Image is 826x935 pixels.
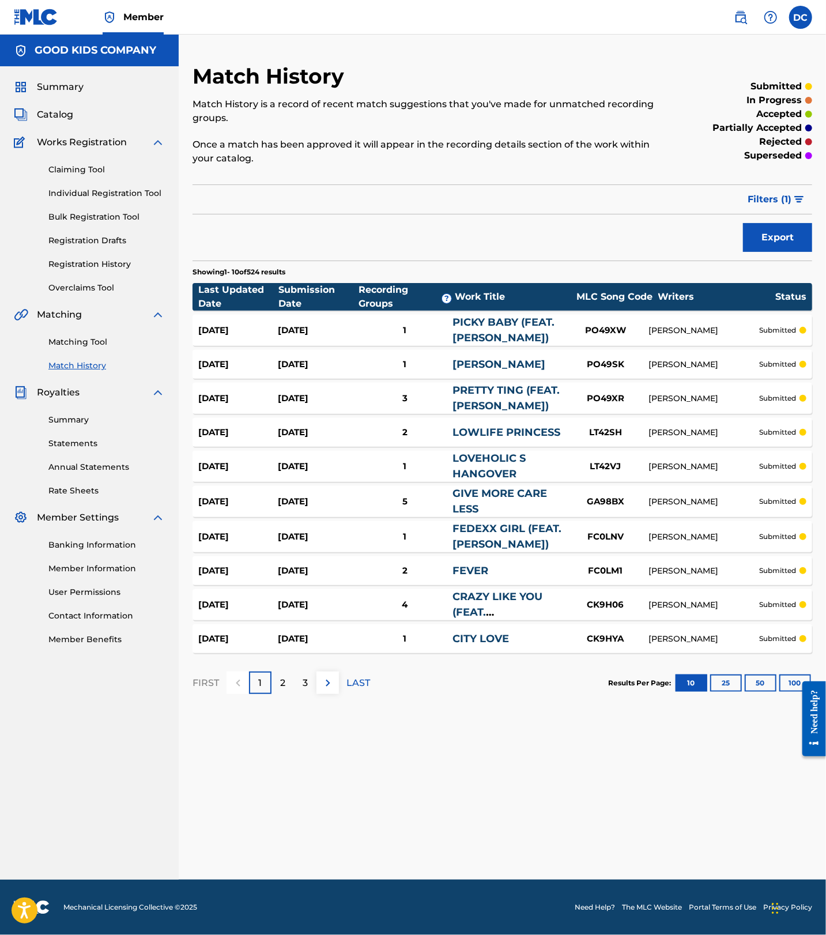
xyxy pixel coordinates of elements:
[710,674,742,692] button: 25
[743,223,812,252] button: Export
[63,902,197,913] span: Mechanical Licensing Collective © 2025
[357,598,452,612] div: 4
[278,358,357,371] div: [DATE]
[764,10,778,24] img: help
[759,461,796,472] p: submitted
[563,392,649,405] div: PO49XR
[563,632,649,646] div: CK9HYA
[278,460,357,473] div: [DATE]
[48,438,165,450] a: Statements
[759,600,796,610] p: submitted
[198,324,278,337] div: [DATE]
[357,460,452,473] div: 1
[357,392,452,405] div: 3
[278,632,357,646] div: [DATE]
[198,283,278,311] div: Last Updated Date
[14,44,28,58] img: Accounts
[452,522,561,551] a: FEDEXX GIRL (FEAT. [PERSON_NAME])
[748,193,791,206] span: Filters ( 1 )
[278,598,357,612] div: [DATE]
[198,564,278,578] div: [DATE]
[729,6,752,29] a: Public Search
[35,44,156,57] h5: GOOD KIDS COMPANY
[357,324,452,337] div: 1
[198,358,278,371] div: [DATE]
[357,495,452,508] div: 5
[649,599,759,611] div: [PERSON_NAME]
[452,426,560,439] a: LOWLIFE PRINCESS
[649,633,759,645] div: [PERSON_NAME]
[759,393,796,404] p: submitted
[775,290,806,304] div: Status
[563,460,649,473] div: LT42VJ
[48,485,165,497] a: Rate Sheets
[278,392,357,405] div: [DATE]
[759,427,796,438] p: submitted
[37,386,80,399] span: Royalties
[452,384,560,412] a: PRETTY TING (FEAT. [PERSON_NAME])
[278,530,357,544] div: [DATE]
[759,634,796,644] p: submitted
[357,358,452,371] div: 1
[649,565,759,577] div: [PERSON_NAME]
[794,196,804,203] img: filter
[48,282,165,294] a: Overclaims Tool
[357,632,452,646] div: 1
[259,676,262,690] p: 1
[794,671,826,767] iframe: Resource Center
[452,632,509,645] a: CITY LOVE
[48,461,165,473] a: Annual Statements
[649,393,759,405] div: [PERSON_NAME]
[37,135,127,149] span: Works Registration
[744,149,802,163] p: superseded
[452,452,526,480] a: LOVEHOLIC S HANGOVER
[452,564,488,577] a: FEVER
[789,6,812,29] div: User Menu
[278,426,357,439] div: [DATE]
[676,674,707,692] button: 10
[357,426,452,439] div: 2
[198,632,278,646] div: [DATE]
[14,308,28,322] img: Matching
[103,10,116,24] img: Top Rightsholder
[763,902,812,913] a: Privacy Policy
[48,586,165,598] a: User Permissions
[198,460,278,473] div: [DATE]
[278,564,357,578] div: [DATE]
[280,676,285,690] p: 2
[151,511,165,525] img: expand
[151,135,165,149] img: expand
[151,308,165,322] img: expand
[48,610,165,622] a: Contact Information
[151,386,165,399] img: expand
[278,324,357,337] div: [DATE]
[198,530,278,544] div: [DATE]
[303,676,308,690] p: 3
[649,427,759,439] div: [PERSON_NAME]
[357,564,452,578] div: 2
[193,63,350,89] h2: Match History
[198,598,278,612] div: [DATE]
[278,495,357,508] div: [DATE]
[48,211,165,223] a: Bulk Registration Tool
[321,676,335,690] img: right
[442,294,451,303] span: ?
[198,426,278,439] div: [DATE]
[48,414,165,426] a: Summary
[575,902,615,913] a: Need Help?
[563,426,649,439] div: LT42SH
[759,6,782,29] div: Help
[563,324,649,337] div: PO49XW
[649,359,759,371] div: [PERSON_NAME]
[746,93,802,107] p: in progress
[48,360,165,372] a: Match History
[759,135,802,149] p: rejected
[198,495,278,508] div: [DATE]
[48,258,165,270] a: Registration History
[689,902,756,913] a: Portal Terms of Use
[48,187,165,199] a: Individual Registration Tool
[563,564,649,578] div: FC0LM1
[193,138,670,165] p: Once a match has been approved it will appear in the recording details section of the work within...
[37,511,119,525] span: Member Settings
